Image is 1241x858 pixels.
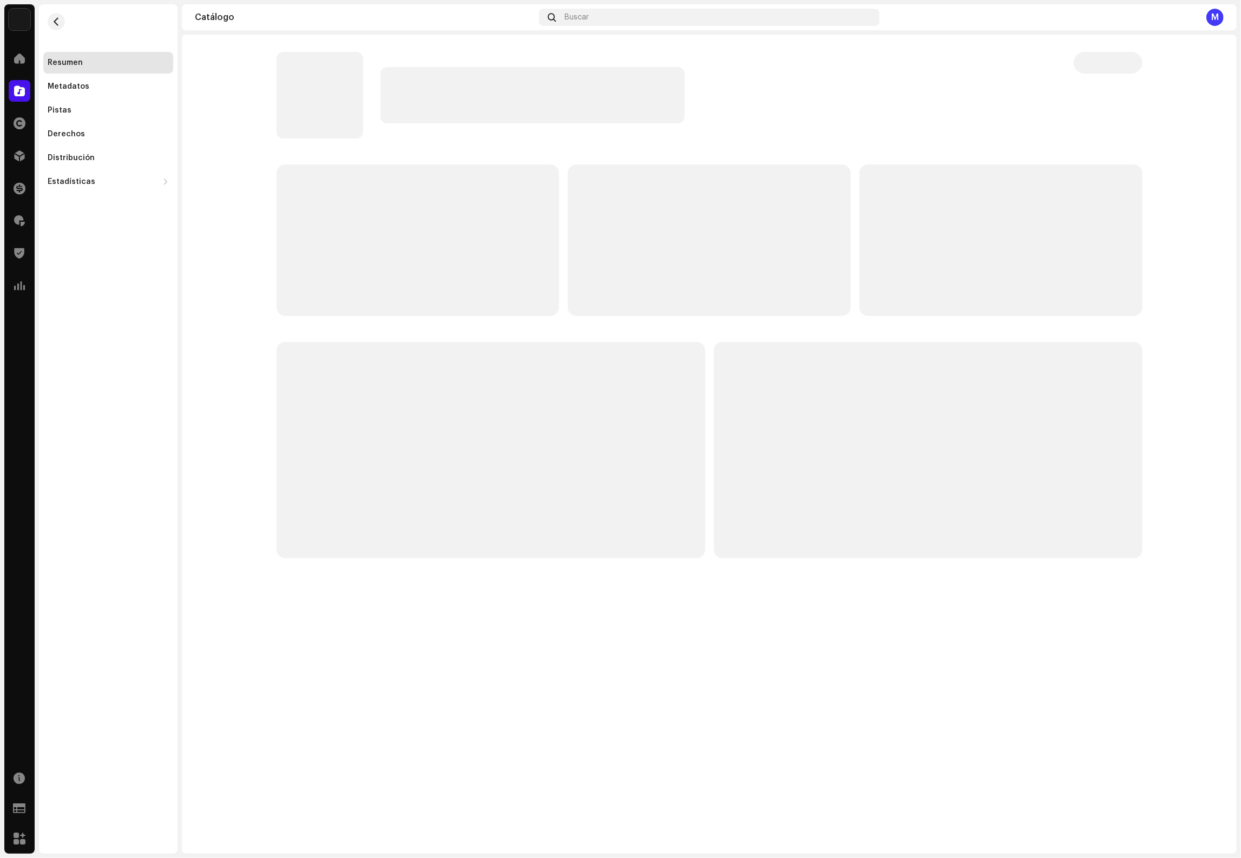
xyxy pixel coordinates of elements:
span: Buscar [564,13,589,22]
re-m-nav-item: Metadatos [43,76,173,97]
div: Estadísticas [48,177,95,186]
re-m-nav-item: Resumen [43,52,173,74]
div: Pistas [48,106,71,115]
img: 8066ddd7-cde9-4d85-817d-986ed3f259e9 [9,9,30,30]
re-m-nav-dropdown: Estadísticas [43,171,173,193]
div: Catálogo [195,13,535,22]
div: Distribución [48,154,95,162]
re-m-nav-item: Distribución [43,147,173,169]
div: Metadatos [48,82,89,91]
div: M [1206,9,1224,26]
div: Resumen [48,58,83,67]
div: Derechos [48,130,85,138]
re-m-nav-item: Derechos [43,123,173,145]
re-m-nav-item: Pistas [43,100,173,121]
